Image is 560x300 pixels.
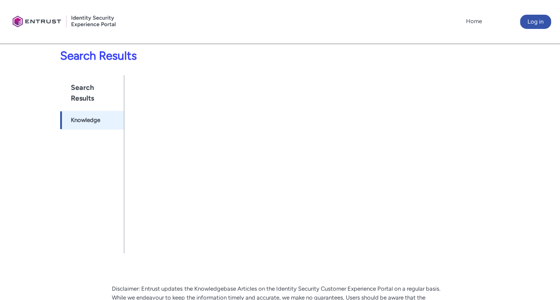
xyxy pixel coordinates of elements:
a: Home [464,15,484,28]
h1: Search Results [60,75,124,111]
a: Knowledge [60,111,124,130]
button: Log in [520,15,551,29]
p: Search Results [5,47,445,65]
span: Knowledge [71,116,100,125]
